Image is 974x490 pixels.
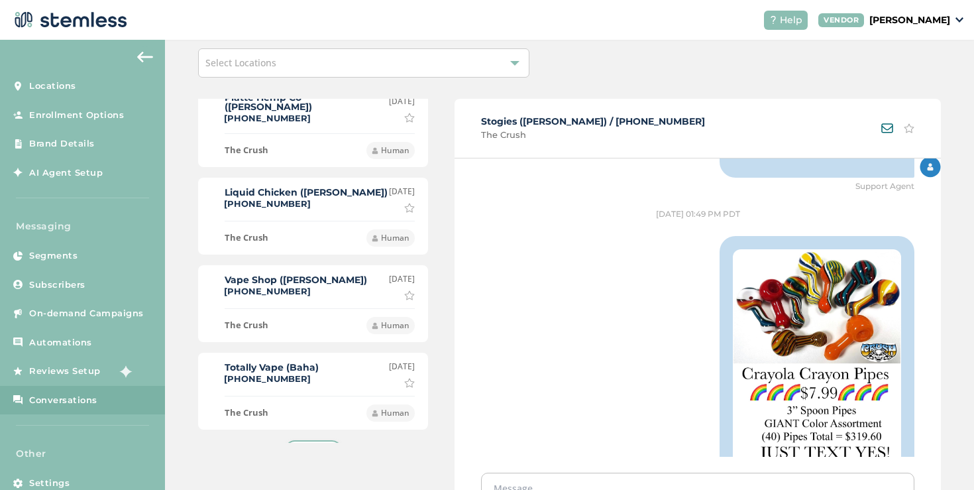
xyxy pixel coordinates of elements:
[225,275,367,284] label: Vape Shop ([PERSON_NAME])
[381,407,409,419] span: Human
[225,406,268,420] label: The Crush
[389,186,415,198] label: [DATE]
[733,249,901,466] img: oGj6BqXOBqoIyUnXsnqJwrv9lQRuARZ.jpg
[29,394,97,407] span: Conversations
[481,115,705,142] div: Stogies ([PERSON_NAME]) / [PHONE_NUMBER]
[29,307,144,320] span: On-demand Campaigns
[224,113,311,123] label: [PHONE_NUMBER]
[908,426,974,490] iframe: Chat Widget
[29,249,78,263] span: Segments
[481,129,705,142] span: The Crush
[205,56,276,69] span: Select Locations
[225,319,268,332] label: The Crush
[381,232,409,244] span: Human
[225,231,268,245] label: The Crush
[29,477,70,490] span: Settings
[29,80,76,93] span: Locations
[381,320,409,332] span: Human
[389,273,415,285] label: [DATE]
[381,145,409,156] span: Human
[225,363,319,372] label: Totally Vape (Baha)
[769,16,777,24] img: icon-help-white-03924b79.svg
[389,361,415,373] label: [DATE]
[224,198,311,209] label: [PHONE_NUMBER]
[855,180,914,192] span: Support Agent
[224,373,311,384] label: [PHONE_NUMBER]
[780,13,802,27] span: Help
[225,93,389,111] label: Platte Hemp Co ([PERSON_NAME])
[225,188,388,197] label: Liquid Chicken ([PERSON_NAME])
[29,109,124,122] span: Enrollment Options
[29,166,103,180] span: AI Agent Setup
[224,286,311,296] label: [PHONE_NUMBER]
[29,336,92,349] span: Automations
[955,17,963,23] img: icon_down-arrow-small-66adaf34.svg
[389,95,415,107] label: [DATE]
[225,144,268,157] label: The Crush
[920,156,941,178] img: Agent Icon
[656,208,740,220] label: [DATE] 01:49 PM PDT
[111,358,137,385] img: glitter-stars-b7820f95.gif
[869,13,950,27] p: [PERSON_NAME]
[29,365,101,378] span: Reviews Setup
[29,137,95,151] span: Brand Details
[137,52,153,62] img: icon-arrow-back-accent-c549486e.svg
[818,13,864,27] div: VENDOR
[11,7,127,33] img: logo-dark-0685b13c.svg
[29,278,85,292] span: Subscribers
